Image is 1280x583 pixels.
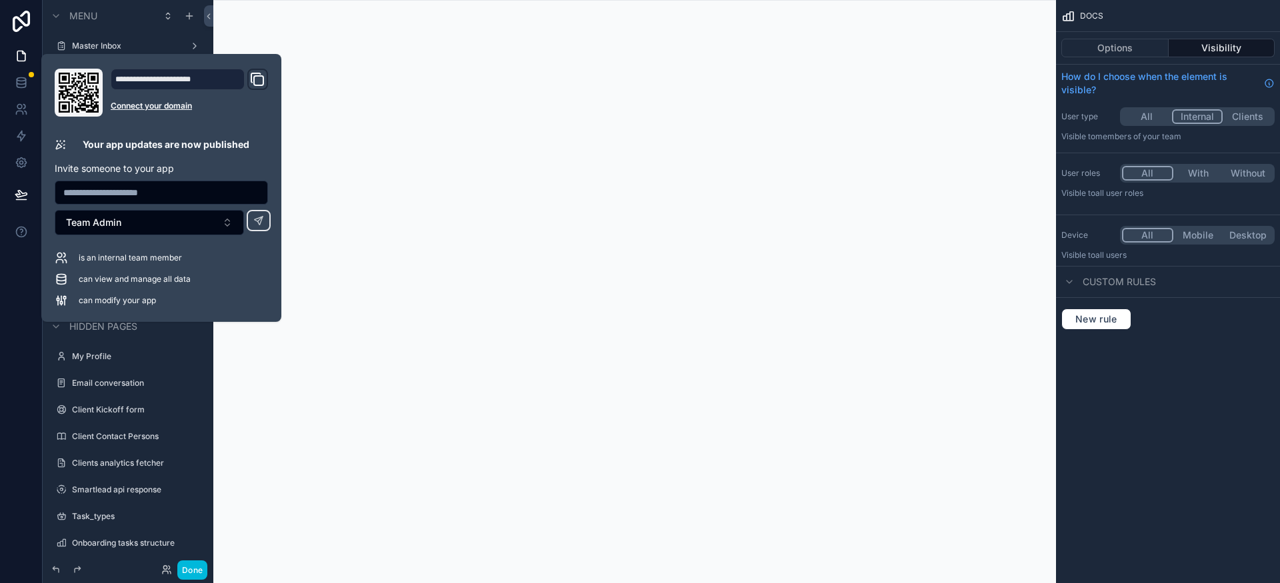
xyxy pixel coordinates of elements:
[1223,109,1273,124] button: Clients
[1061,230,1115,241] label: Device
[1122,228,1173,243] button: All
[1173,166,1223,181] button: With
[1122,109,1172,124] button: All
[111,101,268,111] a: Connect your domain
[72,484,197,495] label: Smartlead api response
[1223,228,1273,243] button: Desktop
[72,378,197,388] label: Email conversation
[72,538,197,548] label: Onboarding tasks structure
[72,511,197,522] label: Task_types
[72,431,197,442] label: Client Contact Persons
[1061,111,1115,122] label: User type
[72,351,197,362] label: My Profile
[79,253,182,263] span: is an internal team member
[1070,313,1123,325] span: New rule
[1173,228,1223,243] button: Mobile
[1080,11,1103,21] span: DOCS
[1061,131,1275,142] p: Visible to
[1095,131,1181,141] span: Members of your team
[72,41,179,51] label: Master Inbox
[72,404,197,415] label: Client Kickoff form
[1122,166,1173,181] button: All
[72,458,197,468] label: Clients analytics fetcher
[1061,308,1131,330] button: New rule
[1061,188,1275,199] p: Visible to
[83,138,249,151] p: Your app updates are now published
[55,162,268,175] p: Invite someone to your app
[177,560,207,580] button: Done
[55,210,244,235] button: Select Button
[1223,166,1273,181] button: Without
[1061,250,1275,261] p: Visible to
[1061,39,1169,57] button: Options
[1095,188,1143,198] span: All user roles
[69,9,97,23] span: Menu
[1169,39,1275,57] button: Visibility
[1061,70,1275,97] a: How do I choose when the element is visible?
[111,69,268,117] div: Domain and Custom Link
[69,320,137,333] span: Hidden pages
[66,216,121,229] span: Team Admin
[1061,168,1115,179] label: User roles
[1083,275,1156,289] span: Custom rules
[79,295,156,306] span: can modify your app
[1095,250,1127,260] span: all users
[1061,70,1259,97] span: How do I choose when the element is visible?
[79,274,191,285] span: can view and manage all data
[1172,109,1223,124] button: Internal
